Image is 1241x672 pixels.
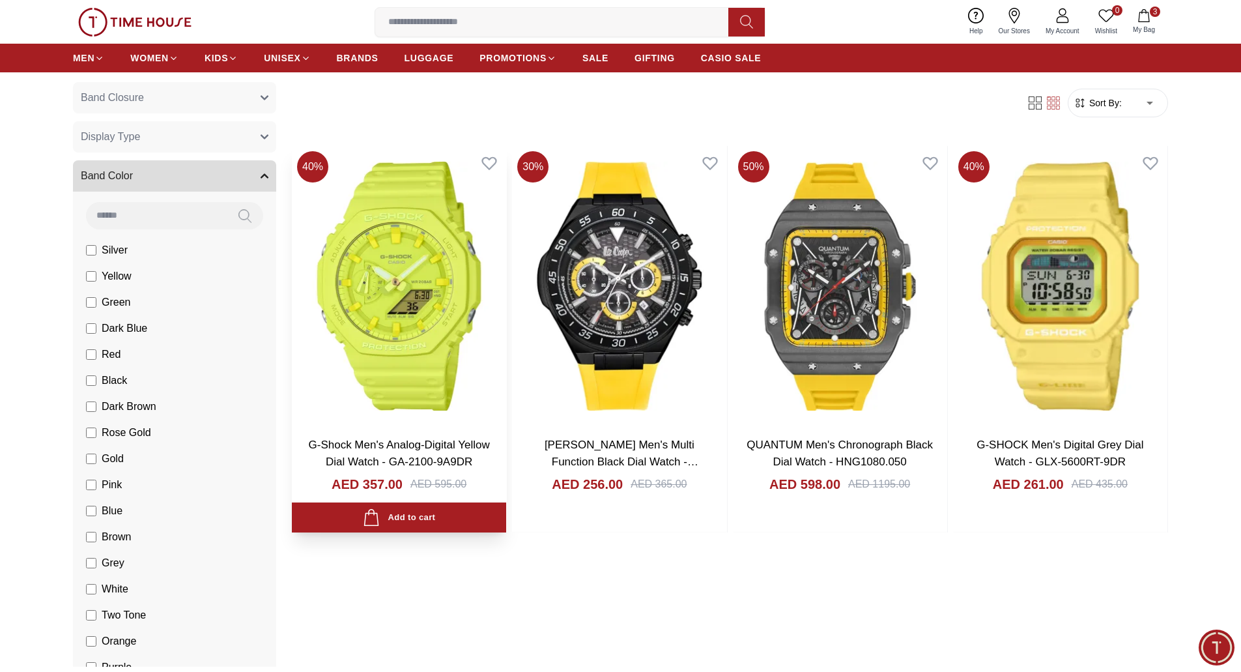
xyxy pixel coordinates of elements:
span: My Account [1040,26,1085,36]
span: Help [964,26,988,36]
span: Gold [102,451,124,467]
span: Dark Brown [102,399,156,415]
span: White [102,581,128,597]
input: Gold [86,454,96,464]
span: 50 % [738,151,769,183]
span: My Bag [1128,25,1160,35]
input: Yellow [86,271,96,282]
span: WOMEN [130,51,169,65]
input: Silver [86,245,96,256]
span: Our Stores [993,26,1035,36]
span: Grey [102,555,124,571]
img: G-Shock Men's Analog-Digital Yellow Dial Watch - GA-2100-9A9DR [292,146,506,426]
span: Display Type [81,129,140,145]
span: Orange [102,634,136,649]
button: Display Type [73,121,276,153]
span: Brown [102,529,131,545]
span: UNISEX [264,51,300,65]
input: Pink [86,480,96,490]
a: SALE [582,46,608,70]
a: KIDS [205,46,238,70]
div: AED 1195.00 [848,476,910,492]
a: [PERSON_NAME] Men's Multi Function Black Dial Watch - LC08003.657 [545,439,698,484]
a: WOMEN [130,46,178,70]
button: Sort By: [1074,96,1122,110]
a: PROMOTIONS [479,46,556,70]
a: Help [962,5,991,38]
span: GIFTING [635,51,675,65]
span: KIDS [205,51,228,65]
div: Add to cart [363,509,435,527]
a: Our Stores [991,5,1038,38]
img: QUANTUM Men's Chronograph Black Dial Watch - HNG1080.050 [733,146,947,426]
span: 30 % [517,151,549,183]
span: 40 % [297,151,328,183]
a: G-Shock Men's Analog-Digital Yellow Dial Watch - GA-2100-9A9DR [309,439,490,468]
a: MEN [73,46,104,70]
span: Silver [102,242,128,258]
input: Dark Blue [86,323,96,334]
img: ... [78,8,192,37]
input: Red [86,349,96,360]
span: BRANDS [337,51,378,65]
input: Two Tone [86,610,96,621]
div: AED 595.00 [410,476,466,492]
a: QUANTUM Men's Chronograph Black Dial Watch - HNG1080.050 [747,439,933,468]
h4: AED 598.00 [769,475,840,493]
button: Add to cart [292,503,506,533]
span: Red [102,347,121,362]
span: Green [102,295,130,310]
a: LUGGAGE [405,46,454,70]
a: G-SHOCK Men's Digital Grey Dial Watch - GLX-5600RT-9DR [977,439,1143,468]
span: PROMOTIONS [479,51,547,65]
input: Green [86,297,96,308]
span: 0 [1112,5,1122,16]
span: Rose Gold [102,425,151,441]
a: CASIO SALE [701,46,762,70]
span: MEN [73,51,94,65]
input: Grey [86,558,96,568]
div: Chat Widget [1199,630,1234,665]
span: Sort By: [1087,96,1122,110]
input: Dark Brown [86,402,96,412]
img: LEE COOPER Men's Multi Function Black Dial Watch - LC08003.657 [512,146,726,426]
span: LUGGAGE [405,51,454,65]
div: AED 435.00 [1072,476,1128,492]
span: 3 [1150,7,1160,17]
input: White [86,584,96,594]
span: Dark Blue [102,321,147,336]
input: Rose Gold [86,428,96,438]
input: Black [86,375,96,386]
a: GIFTING [635,46,675,70]
img: G-SHOCK Men's Digital Grey Dial Watch - GLX-5600RT-9DR [953,146,1167,426]
span: SALE [582,51,608,65]
a: BRANDS [337,46,378,70]
span: Blue [102,503,122,519]
button: Band Color [73,160,276,192]
span: Band Color [81,168,133,184]
input: Orange [86,636,96,647]
span: Yellow [102,269,132,284]
button: 3My Bag [1125,7,1163,37]
span: Pink [102,477,122,493]
h4: AED 261.00 [993,475,1064,493]
a: 0Wishlist [1087,5,1125,38]
span: Band Closure [81,90,144,106]
button: Band Closure [73,82,276,113]
a: UNISEX [264,46,310,70]
span: Two Tone [102,607,146,623]
h4: AED 357.00 [332,475,403,493]
span: CASIO SALE [701,51,762,65]
span: Black [102,373,127,388]
input: Brown [86,532,96,542]
div: AED 365.00 [631,476,687,492]
input: Blue [86,506,96,516]
span: Wishlist [1090,26,1122,36]
span: 40 % [958,151,990,183]
h4: AED 256.00 [552,475,623,493]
